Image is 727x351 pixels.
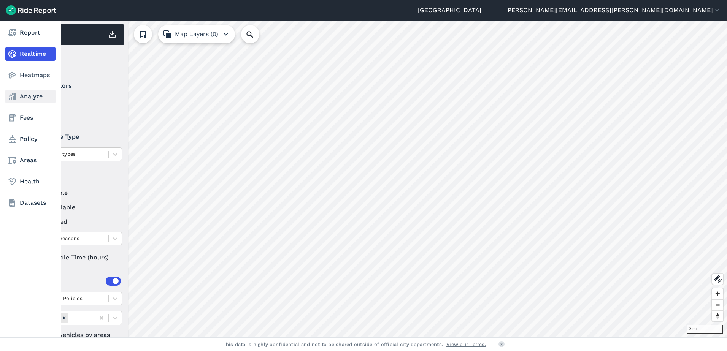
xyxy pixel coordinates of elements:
summary: Status [31,167,121,188]
a: Analyze [5,90,56,103]
summary: Areas [31,270,121,292]
a: Realtime [5,47,56,61]
img: Ride Report [6,5,56,15]
div: Remove Areas (23) [60,313,68,323]
a: Datasets [5,196,56,210]
summary: Operators [31,75,121,96]
button: Map Layers (0) [158,25,235,43]
button: Zoom out [712,299,723,310]
summary: Vehicle Type [31,126,121,147]
label: unavailable [31,203,122,212]
a: Report [5,26,56,40]
input: Search Location or Vehicles [241,25,271,43]
label: Bird [31,96,122,106]
a: Policy [5,132,56,146]
label: Filter vehicles by areas [31,330,122,340]
label: Lime [31,111,122,120]
a: Fees [5,111,56,125]
button: Zoom in [712,288,723,299]
div: 3 mi [687,325,723,334]
label: available [31,188,122,198]
a: Health [5,175,56,188]
a: Heatmaps [5,68,56,82]
a: Areas [5,153,56,167]
a: [GEOGRAPHIC_DATA] [418,6,481,15]
button: [PERSON_NAME][EMAIL_ADDRESS][PERSON_NAME][DOMAIN_NAME] [505,6,721,15]
a: View our Terms. [446,341,486,348]
div: Filter [28,49,124,72]
label: reserved [31,217,122,226]
div: Idle Time (hours) [31,251,122,264]
canvas: Map [24,21,727,337]
div: Areas [41,277,121,286]
button: Reset bearing to north [712,310,723,321]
